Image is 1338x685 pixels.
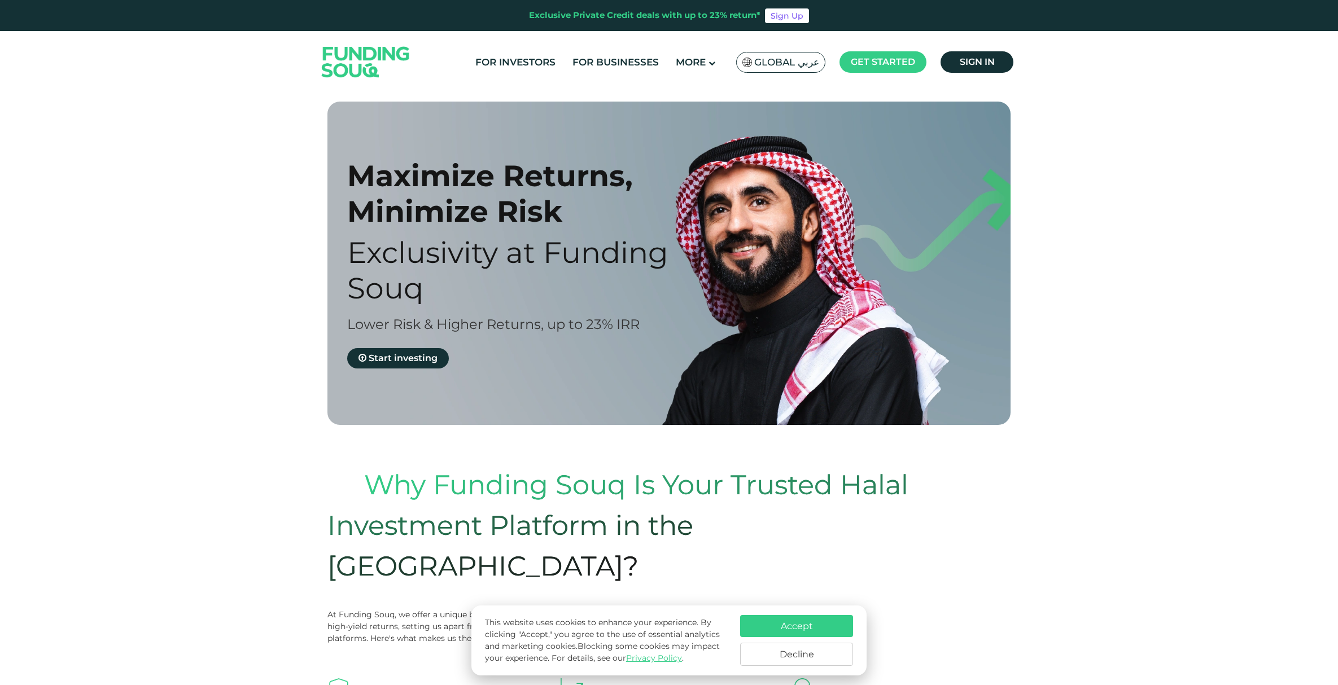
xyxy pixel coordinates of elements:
div: Maximize Returns, [347,158,689,194]
div: Exclusivity at Funding Souq [347,235,689,306]
a: Privacy Policy [626,653,682,663]
span: More [676,56,706,68]
div: Exclusive Private Credit deals with up to 23% return* [529,9,760,22]
a: For Businesses [570,53,662,72]
button: Decline [740,643,853,666]
button: Accept [740,615,853,637]
img: SA Flag [742,58,753,67]
a: Sign in [941,51,1013,73]
span: Why Funding Souq Is Your Trusted Halal Investment Platform in the [GEOGRAPHIC_DATA]? [327,457,908,594]
div: At Funding Souq, we offer a unique blend of low-risk investment opportunities and high-yield retu... [327,609,1011,644]
img: Logo [311,33,421,90]
span: Lower Risk & Higher Returns, up to 23% IRR [347,316,640,332]
span: For details, see our . [552,653,684,663]
span: Sign in [960,56,995,67]
span: Global عربي [754,56,819,69]
a: Sign Up [765,8,809,23]
span: Start investing [369,353,438,363]
div: Minimize Risk [347,194,689,229]
span: Blocking some cookies may impact your experience. [485,641,720,663]
a: Start investing [347,348,449,368]
p: This website uses cookies to enhance your experience. By clicking "Accept," you agree to the use ... [485,617,729,664]
a: For Investors [473,53,558,72]
span: Get started [851,56,915,67]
